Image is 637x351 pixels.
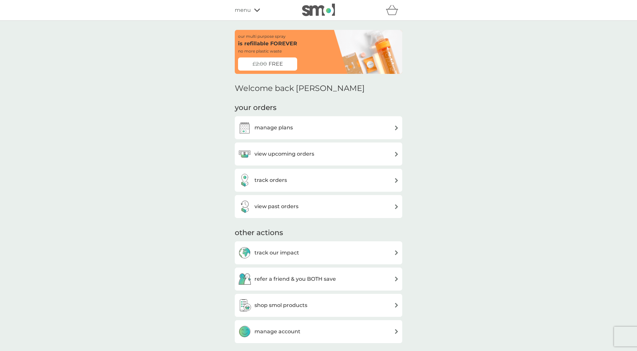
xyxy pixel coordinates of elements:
[394,250,399,255] img: arrow right
[394,303,399,308] img: arrow right
[394,178,399,183] img: arrow right
[253,60,267,68] span: £2.00
[394,329,399,334] img: arrow right
[302,4,335,16] img: smol
[254,275,336,283] h3: refer a friend & you BOTH save
[235,228,283,238] h3: other actions
[254,327,300,336] h3: manage account
[254,202,298,211] h3: view past orders
[235,6,251,14] span: menu
[254,249,299,257] h3: track our impact
[254,123,293,132] h3: manage plans
[238,33,286,39] p: our multi purpose spray
[254,150,314,158] h3: view upcoming orders
[238,39,297,48] p: is refillable FOREVER
[394,276,399,281] img: arrow right
[386,4,402,17] div: basket
[235,103,276,113] h3: your orders
[394,125,399,130] img: arrow right
[235,84,365,93] h2: Welcome back [PERSON_NAME]
[394,204,399,209] img: arrow right
[269,60,283,68] span: FREE
[238,48,282,54] p: no more plastic waste
[254,176,287,185] h3: track orders
[254,301,307,310] h3: shop smol products
[394,152,399,157] img: arrow right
